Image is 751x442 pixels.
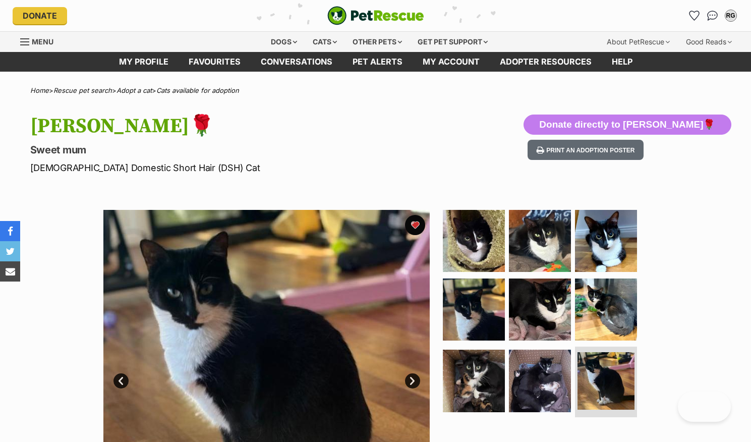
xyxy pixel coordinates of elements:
img: Photo of Chloe🌹 [509,279,571,341]
img: Photo of Chloe🌹 [509,350,571,412]
a: Favourites [179,52,251,72]
div: > > > [5,87,746,94]
a: My profile [109,52,179,72]
a: Favourites [686,8,703,24]
a: Next [405,373,420,389]
button: My account [723,8,739,24]
a: Cats available for adoption [156,86,239,94]
a: Home [30,86,49,94]
img: Photo of Chloe🌹 [575,210,637,272]
div: Other pets [345,32,409,52]
a: Pet alerts [342,52,413,72]
h1: [PERSON_NAME]🌹 [30,115,457,138]
img: logo-cat-932fe2b9b8326f06289b0f2fb663e598f794de774fb13d1741a6617ecf9a85b4.svg [327,6,424,25]
ul: Account quick links [686,8,739,24]
button: favourite [405,215,425,235]
a: Prev [113,373,129,389]
span: Menu [32,37,53,46]
a: conversations [251,52,342,72]
a: Rescue pet search [53,86,112,94]
img: Photo of Chloe🌹 [443,210,505,272]
a: Menu [20,32,61,50]
div: Good Reads [679,32,739,52]
a: PetRescue [327,6,424,25]
iframe: Help Scout Beacon - Open [678,392,731,422]
a: Conversations [705,8,721,24]
img: chat-41dd97257d64d25036548639549fe6c8038ab92f7586957e7f3b1b290dea8141.svg [707,11,718,21]
img: Photo of Chloe🌹 [577,352,634,409]
div: Get pet support [411,32,495,52]
img: Photo of Chloe🌹 [575,279,637,341]
p: [DEMOGRAPHIC_DATA] Domestic Short Hair (DSH) Cat [30,161,457,175]
a: Help [602,52,643,72]
div: Cats [306,32,344,52]
img: Photo of Chloe🌹 [509,210,571,272]
div: Dogs [264,32,304,52]
p: Sweet mum [30,143,457,157]
a: Adopter resources [490,52,602,72]
img: Photo of Chloe🌹 [443,279,505,341]
a: My account [413,52,490,72]
a: Donate [13,7,67,24]
div: About PetRescue [600,32,677,52]
button: Print an adoption poster [528,140,644,160]
img: Photo of Chloe🌹 [443,350,505,412]
a: Adopt a cat [117,86,152,94]
div: RG [726,11,736,21]
button: Donate directly to [PERSON_NAME]🌹 [524,115,731,135]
